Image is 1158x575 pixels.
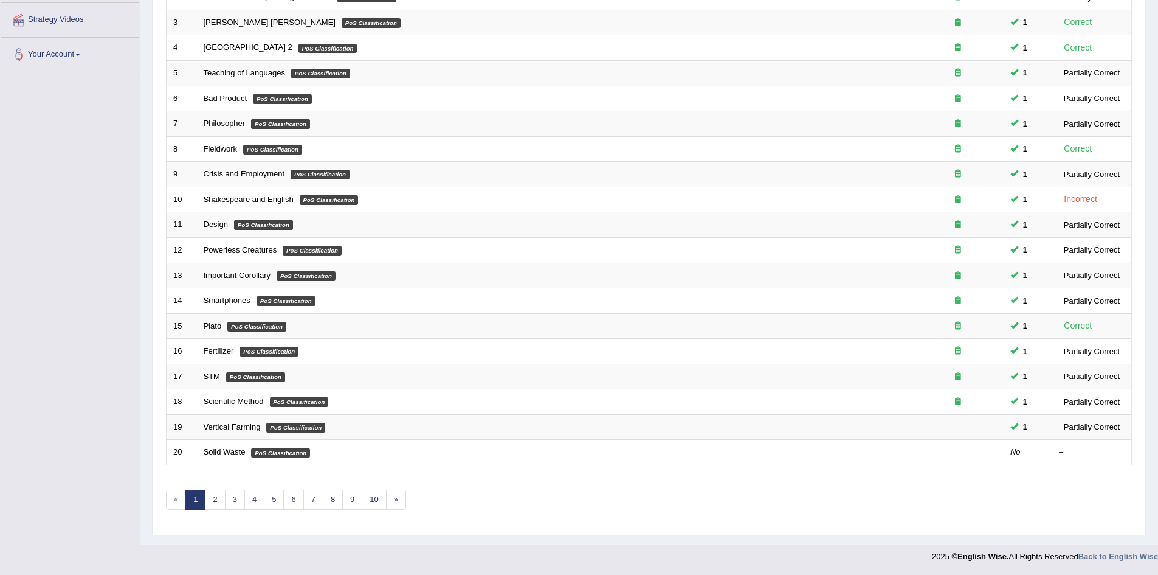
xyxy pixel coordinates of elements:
td: 17 [167,364,197,389]
div: Partially Correct [1059,420,1125,433]
div: Partially Correct [1059,294,1125,307]
a: 10 [362,490,386,510]
div: Exam occurring question [919,68,997,79]
a: 3 [225,490,245,510]
span: You can still take this question [1018,66,1032,79]
em: PoS Classification [251,119,310,129]
em: PoS Classification [243,145,302,155]
div: Partially Correct [1059,117,1125,130]
div: Partially Correct [1059,396,1125,408]
div: Exam occurring question [919,321,997,332]
a: Design [204,220,228,229]
em: PoS Classification [266,423,325,433]
a: Plato [204,321,222,330]
div: Exam occurring question [919,346,997,357]
a: 2 [205,490,225,510]
span: You can still take this question [1018,142,1032,155]
em: PoS Classification [283,246,342,256]
div: Partially Correct [1059,92,1125,105]
div: Correct [1059,41,1097,55]
td: 16 [167,339,197,364]
em: PoS Classification [257,296,315,306]
div: Exam occurring question [919,219,997,231]
a: Shakespeare and English [204,195,294,204]
td: 9 [167,162,197,187]
em: PoS Classification [270,397,329,407]
span: You can still take this question [1018,243,1032,256]
td: 5 [167,61,197,86]
span: You can still take this question [1018,294,1032,307]
span: You can still take this question [1018,193,1032,206]
a: STM [204,372,220,381]
a: 8 [323,490,343,510]
em: PoS Classification [234,220,293,230]
td: 11 [167,212,197,238]
div: Exam occurring question [919,295,997,307]
div: Partially Correct [1059,218,1125,231]
td: 8 [167,136,197,162]
a: Vertical Farming [204,422,261,431]
div: Partially Correct [1059,66,1125,79]
a: Fieldwork [204,144,238,153]
a: 7 [303,490,323,510]
div: Correct [1059,142,1097,156]
span: You can still take this question [1018,370,1032,383]
em: No [1010,447,1021,456]
em: PoS Classification [240,347,298,357]
div: Exam occurring question [919,93,997,105]
a: 4 [244,490,264,510]
div: Exam occurring question [919,118,997,130]
a: Scientific Method [204,397,264,406]
span: You can still take this question [1018,218,1032,231]
a: 9 [342,490,362,510]
a: [GEOGRAPHIC_DATA] 2 [204,43,292,52]
span: You can still take this question [1018,269,1032,282]
span: You can still take this question [1018,168,1032,181]
td: 12 [167,237,197,263]
span: You can still take this question [1018,41,1032,54]
td: 10 [167,187,197,212]
a: 5 [264,490,284,510]
a: » [386,490,406,510]
div: Exam occurring question [919,270,997,282]
a: Back to English Wise [1078,552,1158,561]
a: 6 [283,490,303,510]
em: PoS Classification [291,69,350,78]
div: Partially Correct [1059,345,1125,358]
em: PoS Classification [277,271,336,281]
em: PoS Classification [227,322,286,332]
a: 1 [185,490,205,510]
strong: English Wise. [957,552,1008,561]
em: PoS Classification [342,18,401,28]
td: 3 [167,10,197,35]
div: Partially Correct [1059,168,1125,181]
div: Partially Correct [1059,370,1125,383]
em: PoS Classification [253,94,312,104]
a: Powerless Creatures [204,245,277,254]
a: Strategy Videos [1,3,139,33]
span: You can still take this question [1018,319,1032,332]
a: Smartphones [204,296,250,305]
td: 19 [167,414,197,440]
a: Teaching of Languages [204,68,285,77]
a: Crisis and Employment [204,169,285,178]
em: PoS Classification [300,195,359,205]
em: PoS Classification [226,372,285,382]
div: – [1059,447,1125,458]
div: Exam occurring question [919,396,997,408]
td: 4 [167,35,197,61]
td: 14 [167,288,197,314]
em: PoS Classification [298,44,357,54]
div: Exam occurring question [919,245,997,256]
div: Exam occurring question [919,169,997,180]
div: 2025 © All Rights Reserved [932,545,1158,562]
a: [PERSON_NAME] [PERSON_NAME] [204,18,336,27]
div: Exam occurring question [919,144,997,155]
em: PoS Classification [251,448,310,458]
a: Philosopher [204,119,246,128]
em: PoS Classification [291,170,350,179]
span: You can still take this question [1018,420,1032,433]
td: 6 [167,86,197,111]
div: Exam occurring question [919,17,997,29]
